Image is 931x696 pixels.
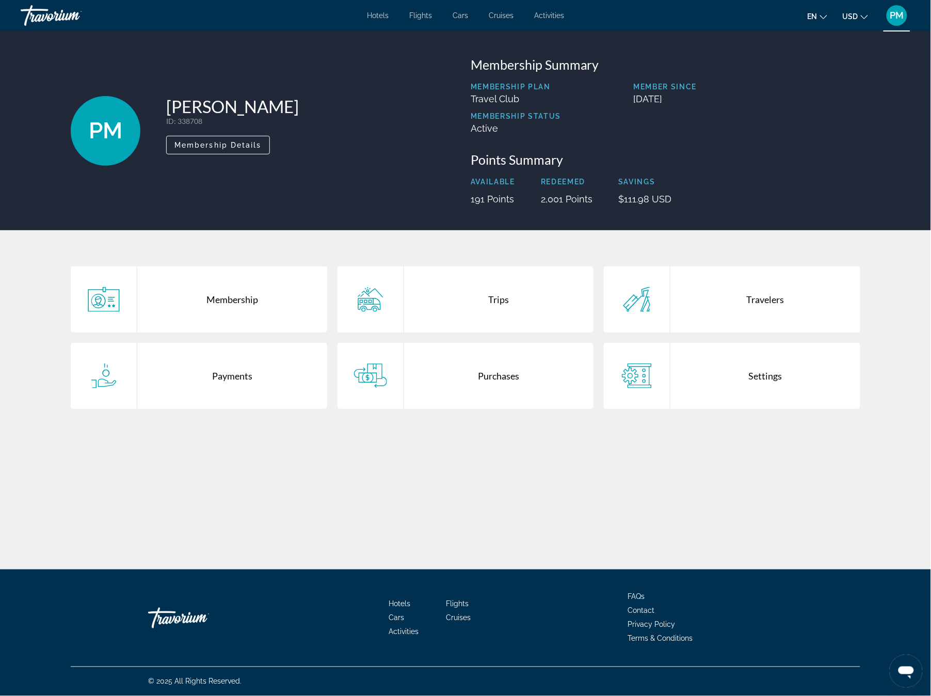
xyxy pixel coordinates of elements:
p: Membership Plan [471,83,561,91]
a: Terms & Conditions [628,635,693,643]
a: Activities [389,628,419,636]
a: Payments [71,343,327,409]
p: Active [471,123,561,134]
p: Membership Status [471,112,561,120]
p: Travel Club [471,93,561,104]
a: Travorium [21,2,124,29]
span: ID [166,117,174,125]
a: Hotels [389,600,411,608]
h1: [PERSON_NAME] [166,96,299,117]
button: Change language [808,9,827,24]
span: USD [843,12,858,21]
p: Redeemed [541,178,592,186]
button: Change currency [843,9,868,24]
div: Payments [137,343,327,409]
a: FAQs [628,593,645,601]
a: Travelers [604,266,860,333]
a: Trips [338,266,594,333]
a: Purchases [338,343,594,409]
p: : 338708 [166,117,299,125]
a: Settings [604,343,860,409]
a: Activities [534,11,564,20]
a: Go Home [148,603,251,634]
h3: Points Summary [471,152,860,167]
div: Purchases [404,343,594,409]
p: Available [471,178,515,186]
a: Flights [446,600,469,608]
p: 2,001 Points [541,194,592,204]
h3: Membership Summary [471,57,860,72]
div: Travelers [670,266,860,333]
a: Membership [71,266,327,333]
p: 191 Points [471,194,515,204]
iframe: Кнопка запуска окна обмена сообщениями [890,655,923,688]
span: Membership Details [174,141,262,149]
span: en [808,12,817,21]
button: User Menu [884,5,910,26]
p: [DATE] [634,93,860,104]
button: Membership Details [166,136,270,154]
a: Cruises [446,614,471,622]
p: Savings [618,178,671,186]
p: $111.98 USD [618,194,671,204]
a: Membership Details [166,138,270,149]
a: Cruises [489,11,513,20]
a: Privacy Policy [628,621,676,629]
span: © 2025 All Rights Reserved. [148,677,242,686]
a: Hotels [367,11,389,20]
div: Trips [404,266,594,333]
a: Cars [453,11,468,20]
a: Cars [389,614,405,622]
span: PM [89,117,122,144]
div: Settings [670,343,860,409]
a: Flights [409,11,432,20]
a: Contact [628,607,655,615]
span: PM [890,10,904,21]
div: Membership [137,266,327,333]
p: Member Since [634,83,860,91]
